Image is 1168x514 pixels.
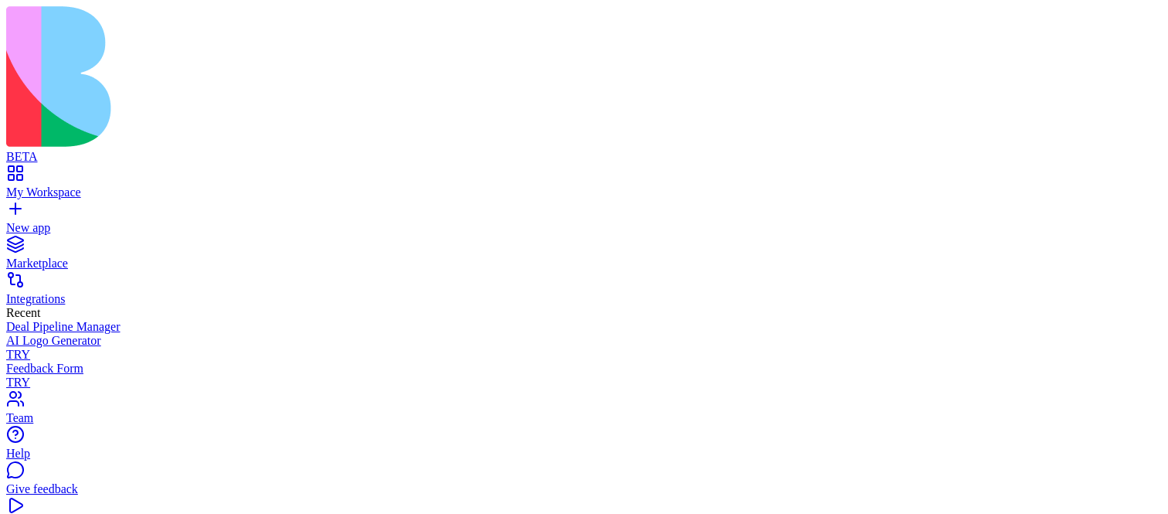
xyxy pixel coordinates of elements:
[6,468,1162,496] a: Give feedback
[6,362,1162,376] div: Feedback Form
[6,186,1162,199] div: My Workspace
[6,482,1162,496] div: Give feedback
[6,257,1162,271] div: Marketplace
[6,150,1162,164] div: BETA
[6,278,1162,306] a: Integrations
[6,306,40,319] span: Recent
[6,172,1162,199] a: My Workspace
[6,334,1162,348] div: AI Logo Generator
[6,207,1162,235] a: New app
[6,320,1162,334] a: Deal Pipeline Manager
[6,433,1162,461] a: Help
[6,411,1162,425] div: Team
[6,348,1162,362] div: TRY
[6,136,1162,164] a: BETA
[6,243,1162,271] a: Marketplace
[6,292,1162,306] div: Integrations
[6,376,1162,390] div: TRY
[6,397,1162,425] a: Team
[6,362,1162,390] a: Feedback FormTRY
[6,6,627,147] img: logo
[6,334,1162,362] a: AI Logo GeneratorTRY
[6,221,1162,235] div: New app
[6,447,1162,461] div: Help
